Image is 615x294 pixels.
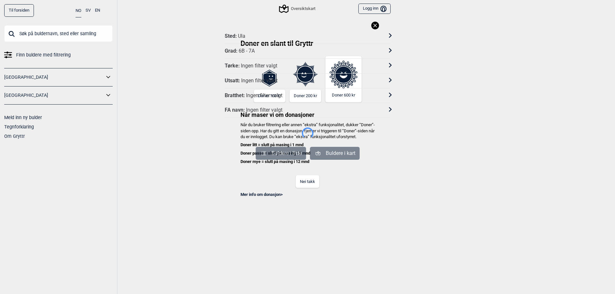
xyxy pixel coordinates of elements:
[225,107,245,114] div: FA navn :
[16,50,71,60] span: Finn buldere med filtrering
[358,4,390,14] button: Logg inn
[310,147,360,160] button: Buldere i kart
[239,48,255,55] div: 6B - 7A
[4,25,113,42] input: Søk på buldernavn, sted eller samling
[4,134,25,139] a: Om Gryttr
[4,124,34,129] a: Tegnforklaring
[246,107,282,114] div: Ingen filter valgt
[225,48,238,55] div: Grad :
[225,77,240,84] div: Utsatt :
[280,5,315,13] div: Oversiktskart
[4,50,113,60] a: Finn buldere med filtrering
[246,92,282,99] div: Ingen filter valgt
[95,4,100,17] button: EN
[76,4,81,17] button: NO
[256,147,306,160] button: Buldere i liste
[4,73,104,82] a: [GEOGRAPHIC_DATA]
[225,63,240,69] div: Tørke :
[4,115,42,120] a: Meld inn ny bulder
[241,63,277,69] div: Ingen filter valgt
[4,91,104,100] a: [GEOGRAPHIC_DATA]
[4,4,34,17] a: Til forsiden
[86,4,91,17] button: SV
[238,33,245,40] div: Ula
[225,92,245,99] div: Bratthet :
[241,77,278,84] div: Ingen filter valgt
[225,33,237,40] div: Sted :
